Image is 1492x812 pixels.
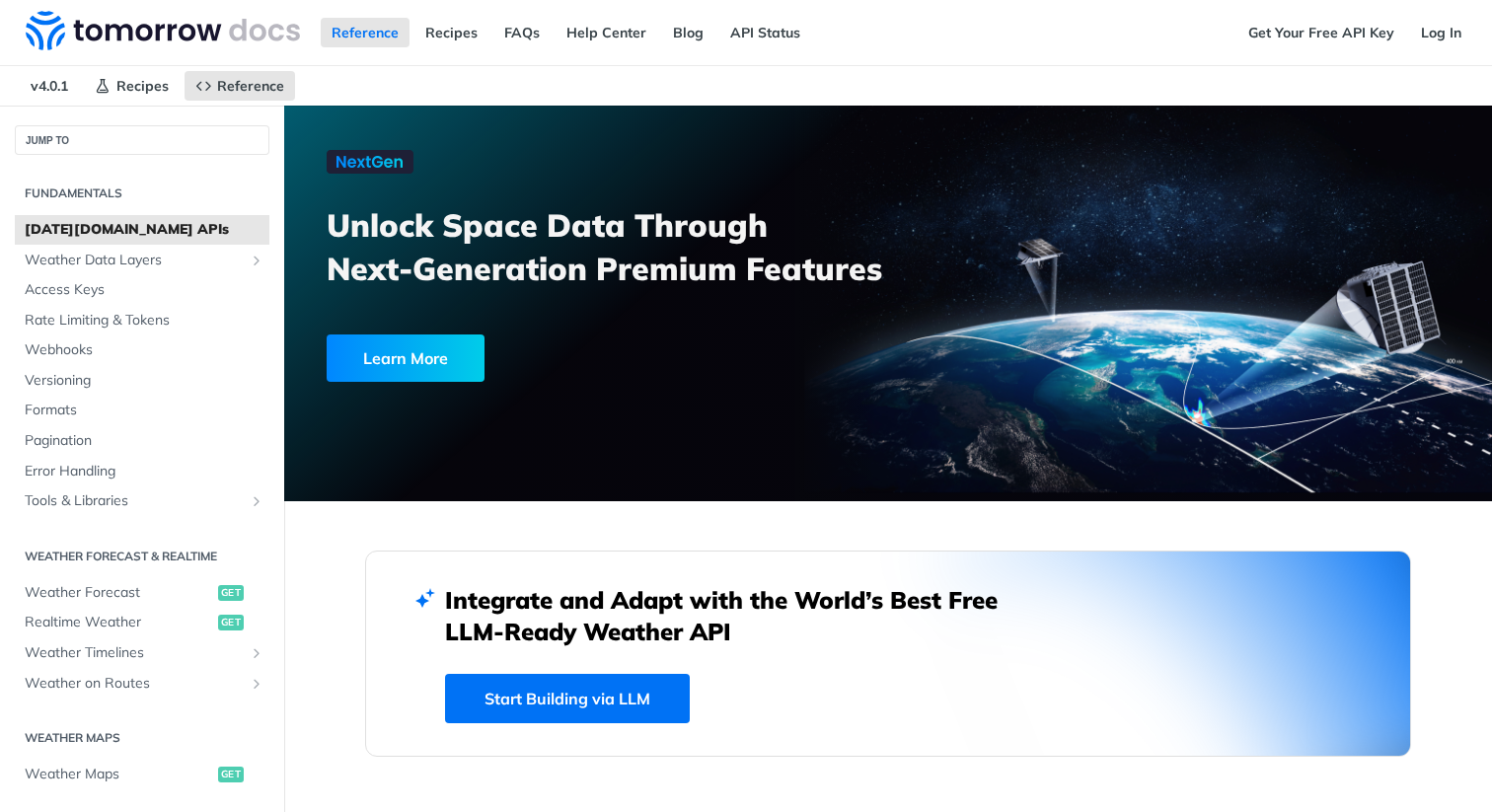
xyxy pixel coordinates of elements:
[15,608,269,637] a: Realtime Weatherget
[445,584,1027,647] h2: Integrate and Adapt with the World’s Best Free LLM-Ready Weather API
[327,334,792,382] a: Learn More
[15,548,269,565] h2: Weather Forecast & realtime
[249,676,264,692] button: Show subpages for Weather on Routes
[15,760,269,789] a: Weather Mapsget
[25,643,244,663] span: Weather Timelines
[556,18,657,47] a: Help Center
[15,457,269,486] a: Error Handling
[15,306,269,335] a: Rate Limiting & Tokens
[493,18,551,47] a: FAQs
[218,615,244,630] span: get
[445,674,690,723] a: Start Building via LLM
[25,491,244,511] span: Tools & Libraries
[185,71,295,101] a: Reference
[249,645,264,661] button: Show subpages for Weather Timelines
[25,613,213,632] span: Realtime Weather
[25,280,264,300] span: Access Keys
[84,71,180,101] a: Recipes
[25,462,264,481] span: Error Handling
[15,366,269,396] a: Versioning
[218,767,244,782] span: get
[15,486,269,516] a: Tools & LibrariesShow subpages for Tools & Libraries
[15,669,269,699] a: Weather on RoutesShow subpages for Weather on Routes
[321,18,410,47] a: Reference
[116,77,169,95] span: Recipes
[15,396,269,425] a: Formats
[1237,18,1405,47] a: Get Your Free API Key
[15,638,269,668] a: Weather TimelinesShow subpages for Weather Timelines
[25,311,264,331] span: Rate Limiting & Tokens
[719,18,811,47] a: API Status
[327,203,910,290] h3: Unlock Space Data Through Next-Generation Premium Features
[15,125,269,155] button: JUMP TO
[25,340,264,360] span: Webhooks
[249,493,264,509] button: Show subpages for Tools & Libraries
[25,251,244,270] span: Weather Data Layers
[26,11,300,50] img: Tomorrow.io Weather API Docs
[25,674,244,694] span: Weather on Routes
[15,215,269,245] a: [DATE][DOMAIN_NAME] APIs
[249,253,264,268] button: Show subpages for Weather Data Layers
[662,18,714,47] a: Blog
[327,334,485,382] div: Learn More
[218,585,244,601] span: get
[25,371,264,391] span: Versioning
[15,185,269,202] h2: Fundamentals
[15,275,269,305] a: Access Keys
[217,77,284,95] span: Reference
[15,426,269,456] a: Pagination
[15,578,269,608] a: Weather Forecastget
[15,246,269,275] a: Weather Data LayersShow subpages for Weather Data Layers
[15,335,269,365] a: Webhooks
[327,150,413,174] img: NextGen
[15,729,269,747] h2: Weather Maps
[1410,18,1472,47] a: Log In
[25,765,213,784] span: Weather Maps
[25,583,213,603] span: Weather Forecast
[20,71,79,101] span: v4.0.1
[25,431,264,451] span: Pagination
[25,401,264,420] span: Formats
[414,18,488,47] a: Recipes
[25,220,264,240] span: [DATE][DOMAIN_NAME] APIs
